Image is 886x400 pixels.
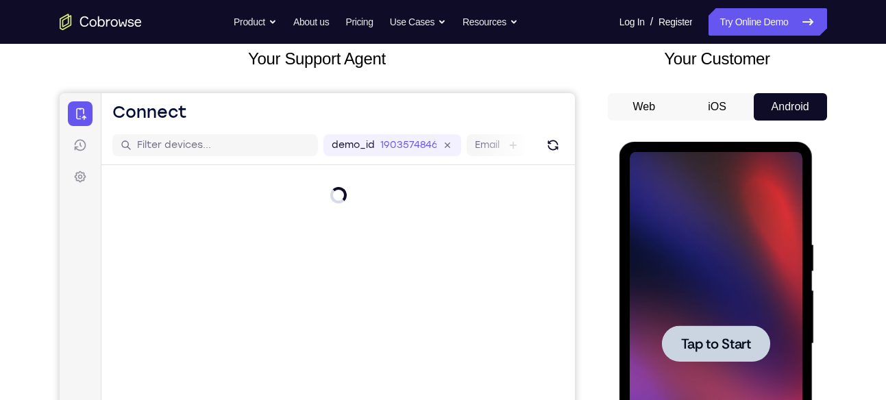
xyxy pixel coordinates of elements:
[60,14,142,30] a: Go to the home page
[293,8,329,36] a: About us
[345,8,373,36] a: Pricing
[680,93,754,121] button: iOS
[463,8,518,36] button: Resources
[619,8,645,36] a: Log In
[234,8,277,36] button: Product
[60,47,575,71] h2: Your Support Agent
[608,47,827,71] h2: Your Customer
[650,14,653,30] span: /
[390,8,446,36] button: Use Cases
[754,93,827,121] button: Android
[709,8,826,36] a: Try Online Demo
[608,93,681,121] button: Web
[42,184,151,220] button: Tap to Start
[659,8,692,36] a: Register
[62,195,132,209] span: Tap to Start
